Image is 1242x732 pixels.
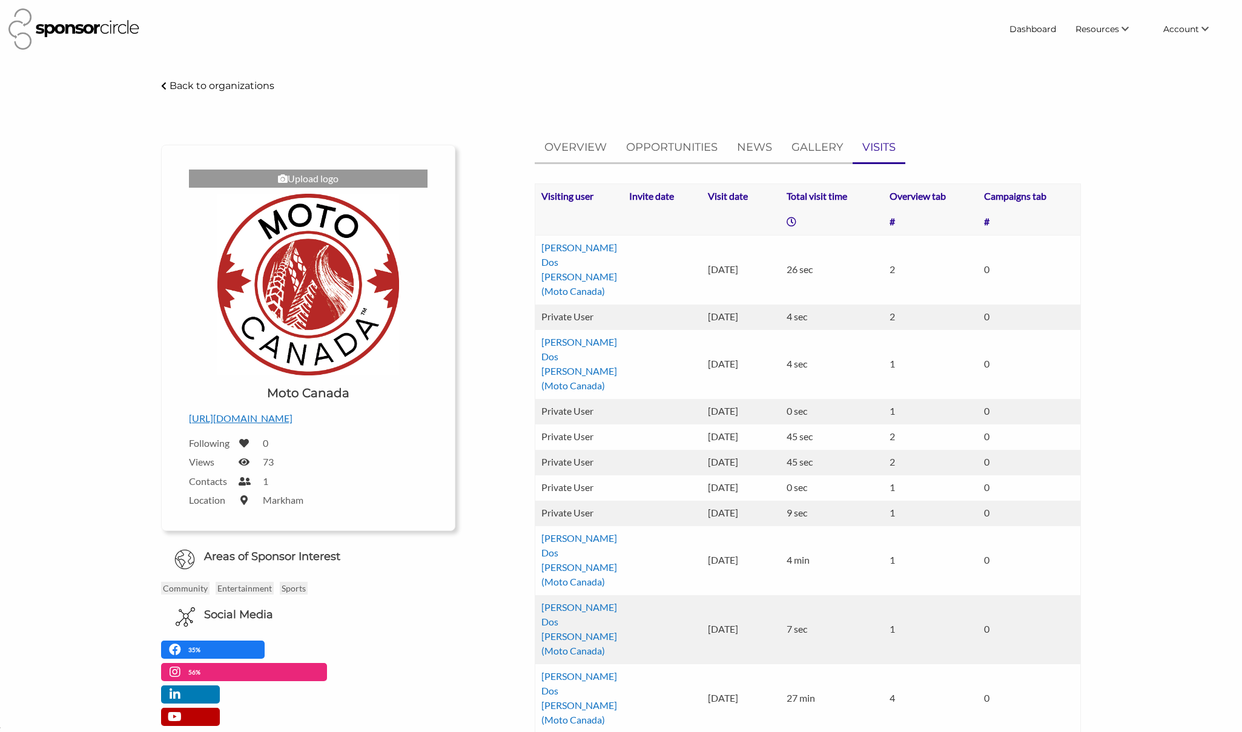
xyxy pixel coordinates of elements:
[702,330,781,399] td: [DATE]
[978,501,1081,526] td: 0
[174,549,195,570] img: Globe Icon
[884,475,978,501] td: 1
[189,456,231,467] label: Views
[702,399,781,424] td: [DATE]
[978,305,1081,330] td: 0
[781,595,883,664] td: 7 sec
[781,501,883,526] td: 9 sec
[263,437,268,449] label: 0
[535,475,623,501] td: Private User
[280,582,308,595] p: Sports
[781,399,883,424] td: 0 sec
[216,582,274,595] p: Entertainment
[978,209,1081,236] th: #
[781,450,883,475] td: 45 sec
[535,501,623,526] td: Private User
[263,494,303,506] label: Markham
[791,139,843,156] p: GALLERY
[535,305,623,330] td: Private User
[1066,18,1154,40] li: Resources
[737,139,772,156] p: NEWS
[176,607,195,627] img: Social Media Icon
[702,475,781,501] td: [DATE]
[161,582,210,595] p: Community
[781,526,883,595] td: 4 min
[152,549,465,564] h6: Areas of Sponsor Interest
[884,424,978,450] td: 2
[702,595,781,664] td: [DATE]
[1000,18,1066,40] a: Dashboard
[702,183,781,209] th: Visit date
[189,170,428,188] div: Upload logo
[541,242,617,297] a: [PERSON_NAME] Dos [PERSON_NAME] (Moto Canada)
[189,494,231,506] label: Location
[884,450,978,475] td: 2
[884,209,978,236] th: #
[1154,18,1234,40] li: Account
[267,384,349,401] h1: Moto Canada
[978,526,1081,595] td: 0
[541,532,617,587] a: [PERSON_NAME] Dos [PERSON_NAME] (Moto Canada)
[189,437,231,449] label: Following
[702,235,781,305] td: [DATE]
[535,183,623,209] th: Visiting user
[884,501,978,526] td: 1
[189,411,428,426] p: [URL][DOMAIN_NAME]
[188,644,203,656] p: 35%
[702,526,781,595] td: [DATE]
[702,450,781,475] td: [DATE]
[978,424,1081,450] td: 0
[8,8,139,50] img: Sponsor Circle Logo
[884,235,978,305] td: 2
[978,235,1081,305] td: 0
[535,399,623,424] td: Private User
[626,139,718,156] p: OPPORTUNITIES
[217,194,399,375] img: Moto Canada Logo
[978,183,1081,209] th: Campaigns tab
[1163,24,1199,35] span: Account
[781,305,883,330] td: 4 sec
[884,305,978,330] td: 2
[781,424,883,450] td: 45 sec
[623,183,702,209] th: Invite date
[535,424,623,450] td: Private User
[884,330,978,399] td: 1
[781,183,883,209] th: Total visit time
[189,475,231,487] label: Contacts
[263,475,268,487] label: 1
[978,450,1081,475] td: 0
[978,330,1081,399] td: 0
[204,607,273,622] h6: Social Media
[978,399,1081,424] td: 0
[188,667,203,678] p: 56%
[535,450,623,475] td: Private User
[884,526,978,595] td: 1
[862,139,896,156] p: VISITS
[978,595,1081,664] td: 0
[702,305,781,330] td: [DATE]
[781,475,883,501] td: 0 sec
[884,399,978,424] td: 1
[978,475,1081,501] td: 0
[170,80,274,91] p: Back to organizations
[1075,24,1119,35] span: Resources
[541,670,617,725] a: [PERSON_NAME] Dos [PERSON_NAME] (Moto Canada)
[541,601,617,656] a: [PERSON_NAME] Dos [PERSON_NAME] (Moto Canada)
[702,424,781,450] td: [DATE]
[263,456,274,467] label: 73
[781,330,883,399] td: 4 sec
[884,183,978,209] th: Overview tab
[544,139,607,156] p: OVERVIEW
[541,336,617,391] a: [PERSON_NAME] Dos [PERSON_NAME] (Moto Canada)
[702,501,781,526] td: [DATE]
[884,595,978,664] td: 1
[781,235,883,305] td: 26 sec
